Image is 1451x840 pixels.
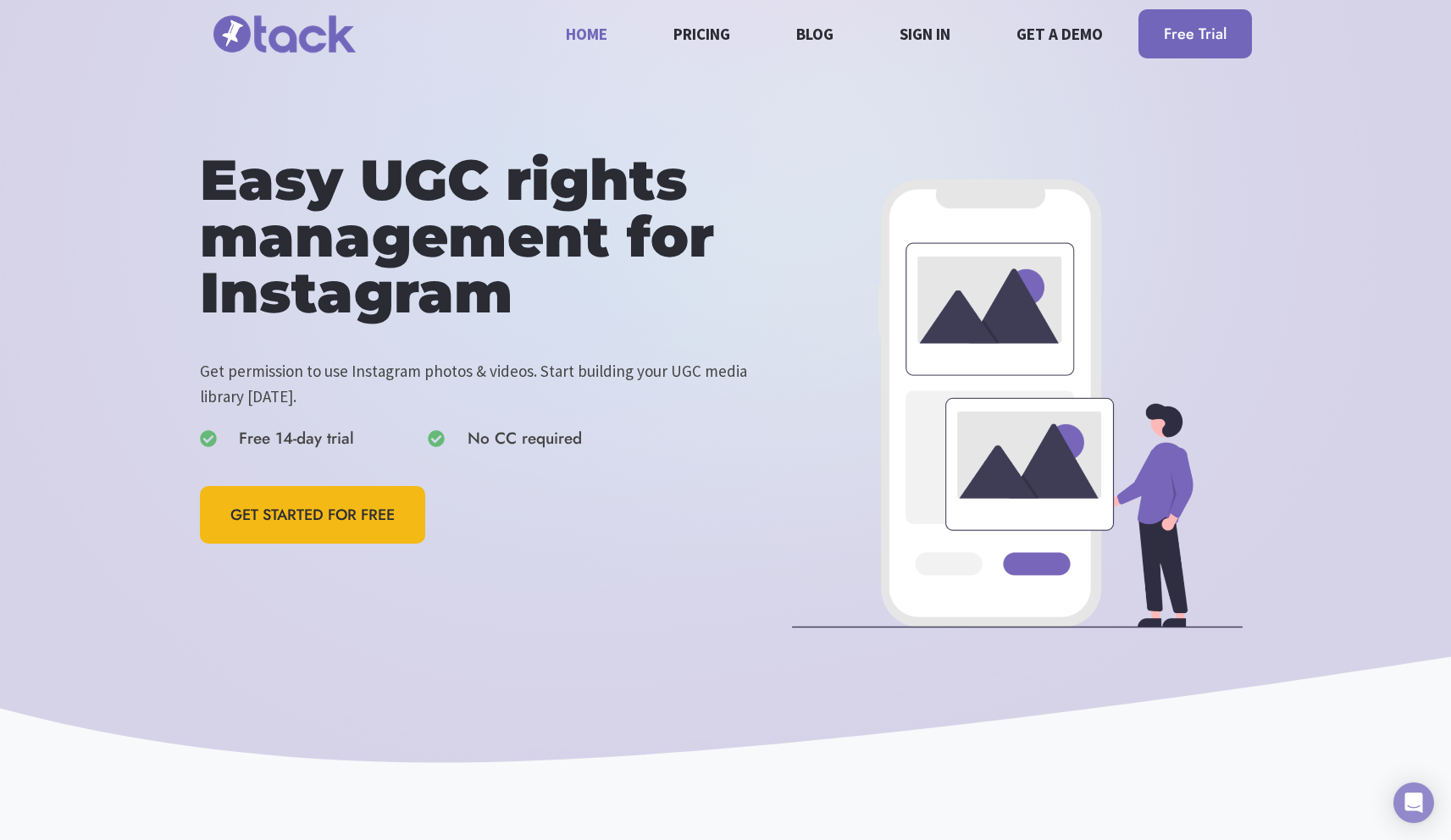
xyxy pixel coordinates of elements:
[664,11,740,56] a: Pricing
[200,6,369,63] img: tack
[792,178,1243,629] img: Illustration of person looking at an Instagram-style photo feed on a mobile phone
[557,11,1113,56] nav: Primary
[200,486,425,544] a: GET STARTED FOR FREE
[239,426,354,451] span: Free 14-day trial​
[230,503,395,528] span: GET STARTED FOR FREE
[200,358,784,410] p: Get permission to use Instagram photos & videos. Start building your UGC media library [DATE].
[890,11,961,56] a: Sign in
[787,11,844,56] a: Blog
[468,426,582,451] span: No CC required
[1007,11,1113,56] a: Get a demo
[557,11,618,56] a: Home
[1138,9,1252,59] a: Free Trial
[200,152,784,322] h1: Easy UGC rights management for Instagram
[1393,782,1434,823] div: Open Intercom Messenger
